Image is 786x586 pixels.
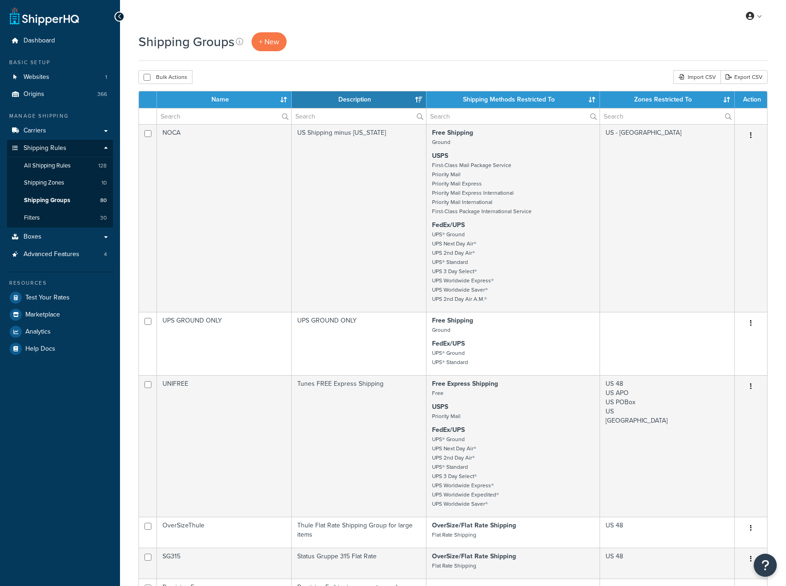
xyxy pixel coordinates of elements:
li: Shipping Rules [7,140,113,227]
strong: USPS [432,151,448,161]
span: All Shipping Rules [24,162,71,170]
a: + New [252,32,287,51]
td: Status Gruppe 315 Flat Rate [292,548,426,579]
strong: Free Shipping [432,128,473,138]
a: Shipping Rules [7,140,113,157]
span: Help Docs [25,345,55,353]
a: Shipping Groups 80 [7,192,113,209]
a: Export CSV [720,70,768,84]
span: 30 [100,214,107,222]
a: ShipperHQ Home [10,7,79,25]
td: US 48 [600,517,735,548]
span: 128 [98,162,107,170]
th: Description: activate to sort column ascending [292,91,426,108]
td: OverSizeThule [157,517,292,548]
a: Advanced Features 4 [7,246,113,263]
strong: Free Express Shipping [432,379,498,389]
span: Websites [24,73,49,81]
a: Boxes [7,228,113,245]
span: Dashboard [24,37,55,45]
li: All Shipping Rules [7,157,113,174]
small: Ground [432,326,450,334]
li: Shipping Zones [7,174,113,191]
a: Carriers [7,122,113,139]
input: Search [292,108,426,124]
span: 366 [97,90,107,98]
a: Websites 1 [7,69,113,86]
li: Shipping Groups [7,192,113,209]
td: UNIFREE [157,375,292,517]
li: Filters [7,209,113,227]
li: Origins [7,86,113,103]
span: Shipping Zones [24,179,64,187]
td: US 48 US APO US POBox US [GEOGRAPHIC_DATA] [600,375,735,517]
td: Tunes FREE Express Shipping [292,375,426,517]
a: Dashboard [7,32,113,49]
span: Origins [24,90,44,98]
strong: FedEx/UPS [432,425,465,435]
button: Open Resource Center [754,554,777,577]
a: All Shipping Rules 128 [7,157,113,174]
th: Name: activate to sort column ascending [157,91,292,108]
div: Manage Shipping [7,112,113,120]
div: Resources [7,279,113,287]
span: 4 [104,251,107,258]
strong: Free Shipping [432,316,473,325]
span: Shipping Rules [24,144,66,152]
small: Flat Rate Shipping [432,562,476,570]
td: SG315 [157,548,292,579]
span: Carriers [24,127,46,135]
li: Advanced Features [7,246,113,263]
a: Test Your Rates [7,289,113,306]
button: Bulk Actions [138,70,192,84]
a: Filters 30 [7,209,113,227]
td: US Shipping minus [US_STATE] [292,124,426,312]
span: Marketplace [25,311,60,319]
span: 80 [100,197,107,204]
span: 1 [105,73,107,81]
strong: FedEx/UPS [432,339,465,348]
span: Filters [24,214,40,222]
td: US - [GEOGRAPHIC_DATA] [600,124,735,312]
small: Ground [432,138,450,146]
a: Help Docs [7,341,113,357]
td: UPS GROUND ONLY [292,312,426,375]
span: 10 [102,179,107,187]
span: Shipping Groups [24,197,70,204]
a: Origins 366 [7,86,113,103]
span: Test Your Rates [25,294,70,302]
td: US 48 [600,548,735,579]
div: Basic Setup [7,59,113,66]
a: Analytics [7,323,113,340]
small: UPS® Ground UPS Next Day Air® UPS 2nd Day Air® UPS® Standard UPS 3 Day Select® UPS Worldwide Expr... [432,435,499,508]
small: Free [432,389,444,397]
small: UPS® Ground UPS Next Day Air® UPS 2nd Day Air® UPS® Standard UPS 3 Day Select® UPS Worldwide Expr... [432,230,494,303]
strong: OverSize/Flat Rate Shipping [432,551,516,561]
th: Shipping Methods Restricted To: activate to sort column ascending [426,91,600,108]
a: Marketplace [7,306,113,323]
div: Import CSV [673,70,720,84]
small: Flat Rate Shipping [432,531,476,539]
span: Analytics [25,328,51,336]
small: First-Class Mail Package Service Priority Mail Priority Mail Express Priority Mail Express Intern... [432,161,532,215]
input: Search [426,108,600,124]
span: Advanced Features [24,251,79,258]
td: Thule Flat Rate Shipping Group for large items [292,517,426,548]
td: NOCA [157,124,292,312]
strong: USPS [432,402,448,412]
small: UPS® Ground UPS® Standard [432,349,468,366]
strong: OverSize/Flat Rate Shipping [432,520,516,530]
input: Search [157,108,291,124]
small: Priority Mail [432,412,461,420]
a: Shipping Zones 10 [7,174,113,191]
li: Websites [7,69,113,86]
input: Search [600,108,734,124]
td: UPS GROUND ONLY [157,312,292,375]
